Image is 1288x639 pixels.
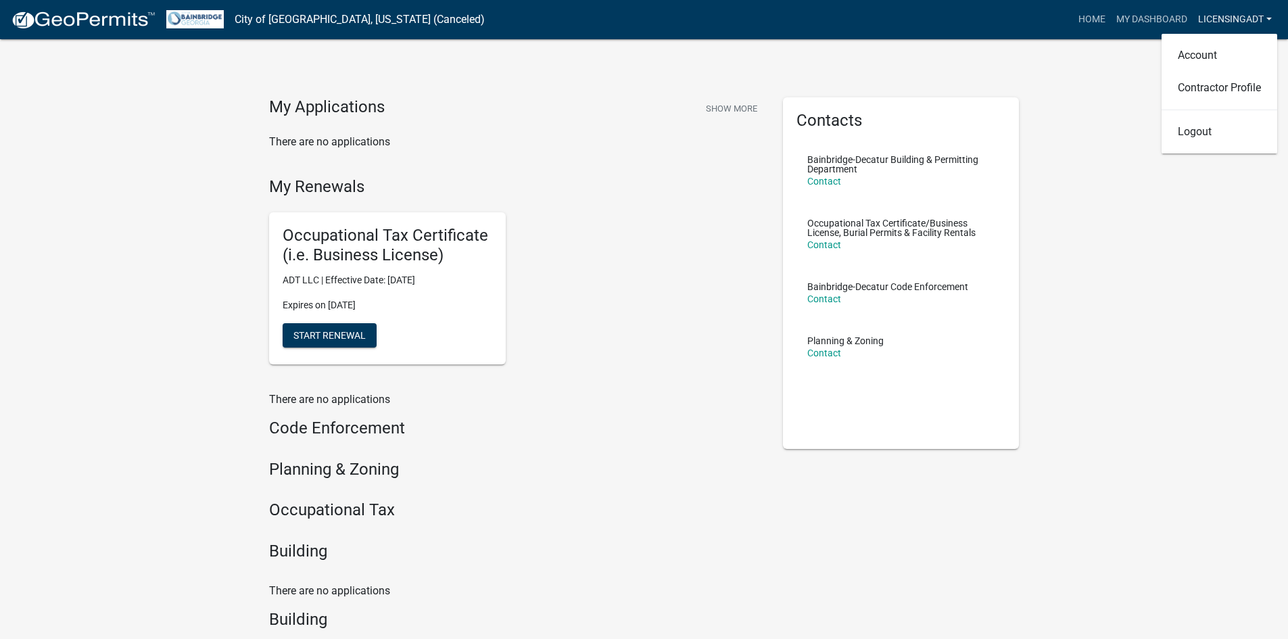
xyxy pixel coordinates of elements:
a: LicensingADT [1193,7,1277,32]
p: ADT LLC | Effective Date: [DATE] [283,273,492,287]
p: Planning & Zoning [807,336,884,346]
span: Start Renewal [293,329,366,340]
p: There are no applications [269,392,763,408]
h4: My Renewals [269,177,763,197]
button: Show More [700,97,763,120]
a: Contact [807,348,841,358]
p: Bainbridge-Decatur Building & Permitting Department [807,155,995,174]
h4: Planning & Zoning [269,460,763,479]
p: There are no applications [269,583,763,599]
h4: Building [269,610,763,630]
a: Contact [807,176,841,187]
wm-registration-list-section: My Renewals [269,177,763,375]
img: City of Bainbridge, Georgia (Canceled) [166,10,224,28]
button: Start Renewal [283,323,377,348]
a: My Dashboard [1111,7,1193,32]
a: Contractor Profile [1162,72,1277,104]
a: Contact [807,293,841,304]
h4: Occupational Tax [269,500,763,520]
div: LicensingADT [1162,34,1277,153]
p: Expires on [DATE] [283,298,492,312]
h5: Contacts [796,111,1006,131]
a: City of [GEOGRAPHIC_DATA], [US_STATE] (Canceled) [235,8,485,31]
h4: My Applications [269,97,385,118]
a: Home [1073,7,1111,32]
p: Bainbridge-Decatur Code Enforcement [807,282,968,291]
h4: Building [269,542,763,561]
a: Logout [1162,116,1277,148]
h5: Occupational Tax Certificate (i.e. Business License) [283,226,492,265]
p: Occupational Tax Certificate/Business License, Burial Permits & Facility Rentals [807,218,995,237]
h4: Code Enforcement [269,419,763,438]
a: Contact [807,239,841,250]
p: There are no applications [269,134,763,150]
a: Account [1162,39,1277,72]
